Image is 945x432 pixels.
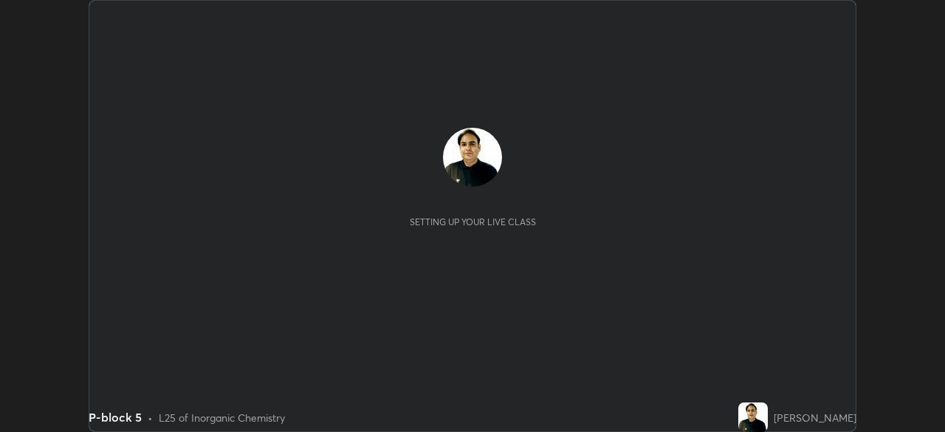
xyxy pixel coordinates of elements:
[443,128,502,187] img: 756836a876de46d1bda29e5641fbe2af.jpg
[89,408,142,426] div: P-block 5
[148,410,153,425] div: •
[774,410,856,425] div: [PERSON_NAME]
[410,216,536,227] div: Setting up your live class
[738,402,768,432] img: 756836a876de46d1bda29e5641fbe2af.jpg
[159,410,285,425] div: L25 of Inorganic Chemistry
